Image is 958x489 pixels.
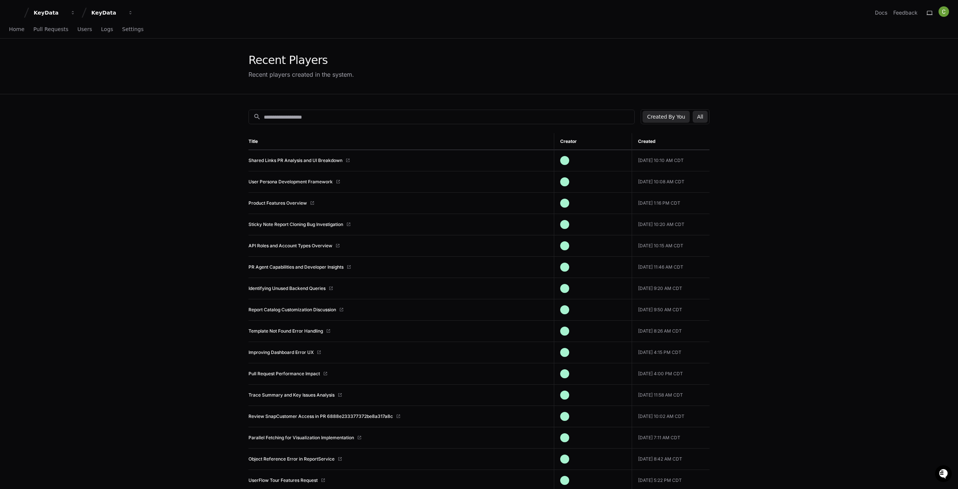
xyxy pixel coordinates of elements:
a: Powered byPylon [53,78,91,84]
th: Title [248,133,554,150]
img: PlayerZero [7,7,22,22]
a: Identifying Unused Backend Queries [248,285,326,291]
span: Pylon [74,79,91,84]
a: Docs [875,9,887,16]
td: [DATE] 9:50 AM CDT [632,299,710,321]
a: Template Not Found Error Handling [248,328,323,334]
a: PR Agent Capabilities and Developer Insights [248,264,344,270]
td: [DATE] 10:15 AM CDT [632,235,710,257]
a: Users [77,21,92,38]
span: Users [77,27,92,31]
a: Sticky Note Report Cloning Bug Investigation [248,221,343,227]
button: Start new chat [127,58,136,67]
a: Shared Links PR Analysis and UI Breakdown [248,158,342,163]
button: KeyData [31,6,79,19]
img: ACg8ocIMhgArYgx6ZSQUNXU5thzs6UsPf9rb_9nFAWwzqr8JC4dkNA=s96-c [939,6,949,17]
a: API Roles and Account Types Overview [248,243,332,249]
div: Recent players created in the system. [248,70,354,79]
button: All [693,111,708,123]
mat-icon: search [253,113,261,120]
a: Parallel Fetching for Visualization Implementation [248,435,354,441]
td: [DATE] 11:58 AM CDT [632,385,710,406]
th: Created [632,133,710,150]
td: [DATE] 8:26 AM CDT [632,321,710,342]
a: Improving Dashboard Error UX [248,349,314,355]
td: [DATE] 4:00 PM CDT [632,363,710,385]
a: Settings [122,21,143,38]
div: Recent Players [248,54,354,67]
td: [DATE] 1:16 PM CDT [632,193,710,214]
a: Review SnapCustomer Access in PR 6888e233377372be8a317a8c [248,413,393,419]
a: Logs [101,21,113,38]
a: Product Features Overview [248,200,307,206]
span: Home [9,27,24,31]
div: We're available if you need us! [25,63,95,69]
td: [DATE] 7:11 AM CDT [632,427,710,449]
a: Pull Request Performance Impact [248,371,320,377]
td: [DATE] 8:42 AM CDT [632,449,710,470]
td: [DATE] 10:02 AM CDT [632,406,710,427]
div: Welcome [7,30,136,42]
td: [DATE] 10:20 AM CDT [632,214,710,235]
span: Pull Requests [33,27,68,31]
button: Feedback [893,9,918,16]
button: Created By You [643,111,689,123]
a: Home [9,21,24,38]
td: [DATE] 10:08 AM CDT [632,171,710,193]
span: Logs [101,27,113,31]
a: Object Reference Error in ReportService [248,456,335,462]
td: [DATE] 10:10 AM CDT [632,150,710,171]
a: Report Catalog Customization Discussion [248,307,336,313]
div: KeyData [34,9,66,16]
a: UserFlow Tour Features Request [248,477,318,483]
td: [DATE] 11:46 AM CDT [632,257,710,278]
button: KeyData [88,6,136,19]
span: Settings [122,27,143,31]
img: 1736555170064-99ba0984-63c1-480f-8ee9-699278ef63ed [7,56,21,69]
div: Start new chat [25,56,123,63]
a: Pull Requests [33,21,68,38]
td: [DATE] 9:20 AM CDT [632,278,710,299]
div: KeyData [91,9,123,16]
iframe: Open customer support [934,464,954,485]
th: Creator [554,133,632,150]
a: User Persona Development Framework [248,179,333,185]
a: Trace Summary and Key Issues Analysis [248,392,335,398]
td: [DATE] 4:15 PM CDT [632,342,710,363]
